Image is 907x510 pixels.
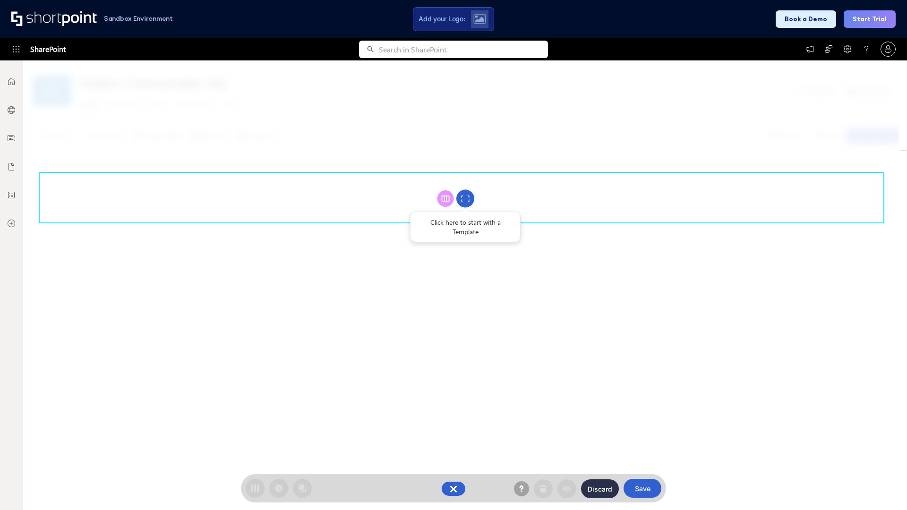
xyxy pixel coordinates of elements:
[30,38,66,60] span: SharePoint
[419,15,465,23] span: Add your Logo:
[104,16,173,21] h1: Sandbox Environment
[581,479,619,498] button: Discard
[379,41,548,58] input: Search in SharePoint
[473,14,486,24] img: Upload logo
[860,465,907,510] iframe: Chat Widget
[776,10,836,28] button: Book a Demo
[844,10,896,28] button: Start Trial
[624,479,661,498] button: Save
